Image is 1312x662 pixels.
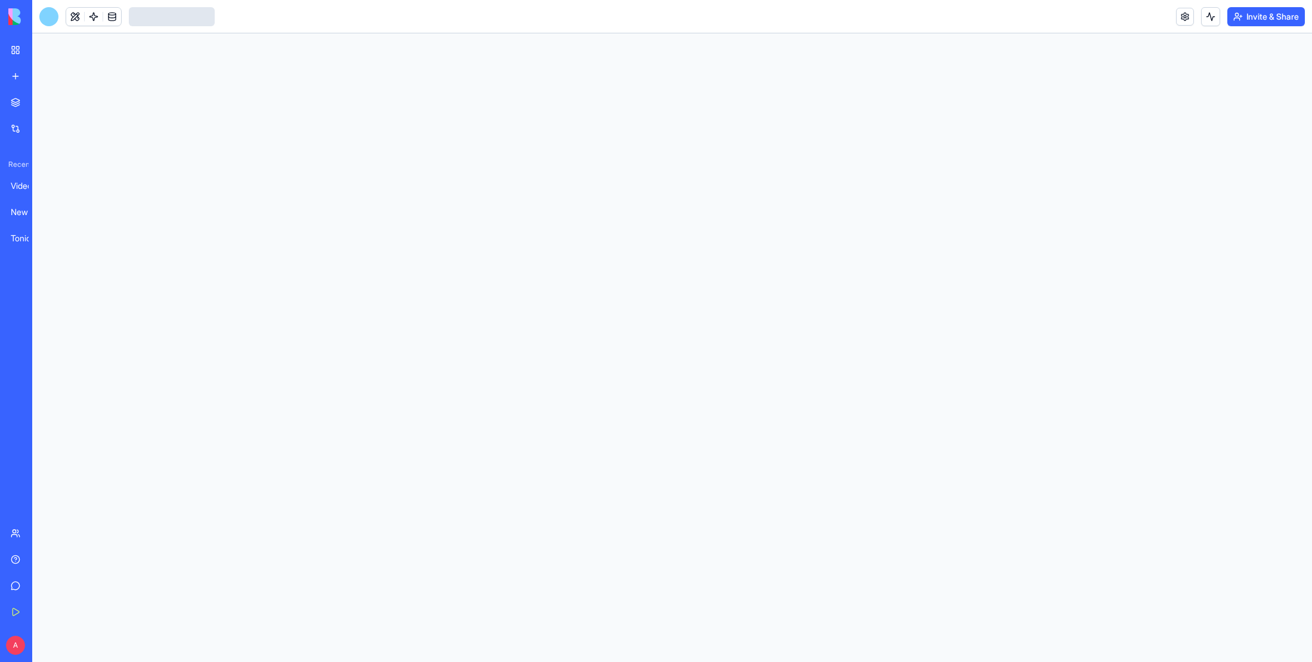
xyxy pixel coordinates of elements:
[11,232,44,244] div: Tonic TV Ad Manager
[4,226,51,250] a: Tonic TV Ad Manager
[1227,7,1305,26] button: Invite & Share
[4,200,51,224] a: New App
[11,180,44,192] div: Video Production Email Hub
[4,160,29,169] span: Recent
[8,8,82,25] img: logo
[6,636,25,655] span: A
[11,206,44,218] div: New App
[4,174,51,198] a: Video Production Email Hub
